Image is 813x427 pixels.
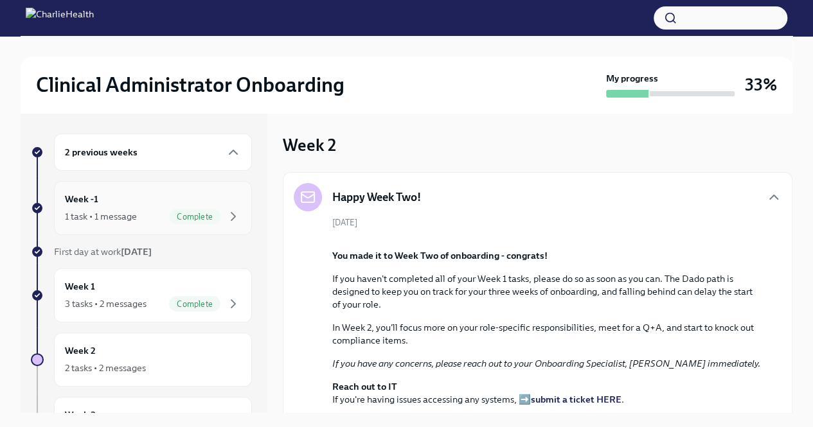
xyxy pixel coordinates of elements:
[332,321,761,347] p: In Week 2, you'll focus more on your role-specific responsibilities, meet for a Q+A, and start to...
[745,73,777,96] h3: 33%
[65,408,96,422] h6: Week 3
[531,394,621,405] a: submit a ticket HERE
[54,134,252,171] div: 2 previous weeks
[65,344,96,358] h6: Week 2
[169,299,220,309] span: Complete
[65,145,138,159] h6: 2 previous weeks
[121,246,152,257] strong: [DATE]
[65,279,95,293] h6: Week 1
[31,181,252,235] a: Week -11 task • 1 messageComplete
[332,380,761,406] p: If you're having issues accessing any systems, ➡️ .
[332,381,397,392] strong: Reach out to IT
[31,245,252,258] a: First day at work[DATE]
[332,250,548,261] strong: You made it to Week Two of onboarding - congrats!
[332,358,760,369] em: If you have any concerns, please reach out to your Onboarding Specialist, [PERSON_NAME] immediately.
[31,333,252,387] a: Week 22 tasks • 2 messages
[283,134,336,157] h3: Week 2
[332,272,761,311] p: If you haven't completed all of your Week 1 tasks, please do so as soon as you can. The Dado path...
[31,268,252,322] a: Week 13 tasks • 2 messagesComplete
[26,8,94,28] img: CharlieHealth
[332,189,421,205] h5: Happy Week Two!
[65,192,98,206] h6: Week -1
[65,362,146,374] div: 2 tasks • 2 messages
[65,210,137,223] div: 1 task • 1 message
[54,246,152,257] span: First day at work
[169,212,220,222] span: Complete
[65,297,147,310] div: 3 tasks • 2 messages
[36,72,344,98] h2: Clinical Administrator Onboarding
[332,216,357,229] span: [DATE]
[606,72,658,85] strong: My progress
